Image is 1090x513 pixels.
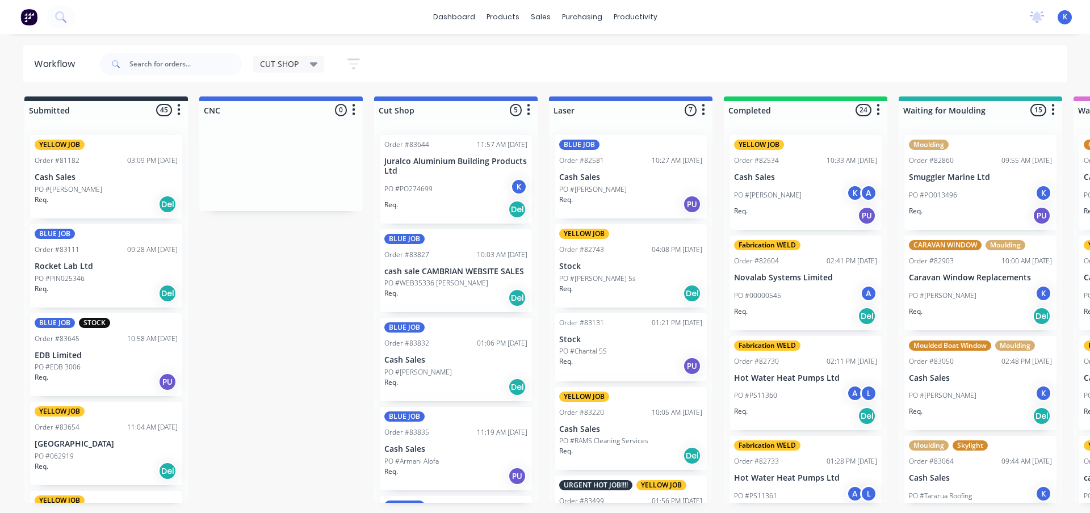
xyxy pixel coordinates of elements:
img: Factory [20,9,37,26]
div: K [510,178,527,195]
div: 03:09 PM [DATE] [127,155,178,166]
div: Fabrication WELDOrder #8260402:41 PM [DATE]Novalab Systems LimitedPO #00000545AReq.Del [730,236,882,330]
div: Fabrication WELD [734,240,800,250]
div: A [846,485,863,502]
p: PO #PS11360 [734,390,777,401]
p: Req. [384,377,398,388]
div: 10:33 AM [DATE] [827,155,877,166]
div: 01:06 PM [DATE] [477,338,527,348]
div: A [860,184,877,201]
div: purchasing [556,9,608,26]
p: Cash Sales [384,444,527,454]
div: 04:08 PM [DATE] [652,245,702,255]
div: BLUE JOB [384,234,425,244]
p: Req. [909,306,923,317]
div: Order #83645 [35,334,79,344]
p: PO #PIN025346 [35,274,85,284]
div: BLUE JOB [384,322,425,333]
div: 11:19 AM [DATE] [477,427,527,438]
p: PO #00000545 [734,291,781,301]
div: BLUE JOBOrder #8383201:06 PM [DATE]Cash SalesPO #[PERSON_NAME]Req.Del [380,318,532,401]
p: PO #[PERSON_NAME] 5s [559,274,636,284]
p: Req. [35,284,48,294]
div: K [1035,385,1052,402]
div: Order #83131 [559,318,604,328]
p: Stock [559,335,702,344]
div: YELLOW JOBOrder #8322010:05 AM [DATE]Cash SalesPO #RAMS Cleaning ServicesReq.Del [555,387,707,470]
p: PO #062919 [35,451,74,461]
p: EDB Limited [35,351,178,360]
p: Novalab Systems Limited [734,273,877,283]
p: cash sale CAMBRIAN WEBSITE SALES [384,267,527,276]
div: Order #82581 [559,155,604,166]
div: YELLOW JOB [35,495,85,506]
p: Cash Sales [559,173,702,182]
div: Del [683,284,701,302]
div: L [860,385,877,402]
p: Req. [559,356,573,367]
div: 10:27 AM [DATE] [652,155,702,166]
div: Order #82733 [734,456,779,466]
p: Hot Water Heat Pumps Ltd [734,373,877,383]
div: BLUE JOBOrder #8383511:19 AM [DATE]Cash SalesPO #Armani AlofaReq.PU [380,407,532,490]
p: Cash Sales [909,473,1052,483]
div: BLUE JOBOrder #8382710:03 AM [DATE]cash sale CAMBRIAN WEBSITE SALESPO #WEB35336 [PERSON_NAME]Req.Del [380,229,532,313]
p: Req. [734,306,748,317]
div: PU [683,195,701,213]
div: K [1035,485,1052,502]
div: Order #82860 [909,155,954,166]
p: PO #WEB35336 [PERSON_NAME] [384,278,488,288]
div: Del [1033,307,1051,325]
p: Req. [35,372,48,382]
div: 10:58 AM [DATE] [127,334,178,344]
div: 10:03 AM [DATE] [477,250,527,260]
p: PO #Armani Alofa [384,456,439,466]
div: Moulded Boat WindowMouldingOrder #8305002:48 PM [DATE]Cash SalesPO #[PERSON_NAME]KReq.Del [904,336,1057,431]
p: Req. [384,288,398,298]
p: PO #Chantal 5S [559,346,607,356]
p: Req. [734,406,748,417]
div: Order #81182 [35,155,79,166]
div: 01:28 PM [DATE] [827,456,877,466]
div: YELLOW JOB [559,229,609,239]
div: Del [858,407,876,425]
p: Req. [909,406,923,417]
div: Order #83064 [909,456,954,466]
div: STOCK [79,318,110,328]
div: A [860,285,877,302]
div: YELLOW JOBOrder #8365411:04 AM [DATE][GEOGRAPHIC_DATA]PO #062919Req.Del [30,402,182,485]
div: YELLOW JOB [35,140,85,150]
div: Del [158,462,177,480]
p: PO #[PERSON_NAME] [35,184,102,195]
div: Del [158,284,177,302]
div: CARAVAN WINDOW [909,240,982,250]
div: Order #83220 [559,407,604,418]
p: Stock [559,262,702,271]
p: Req. [559,446,573,456]
span: CUT SHOP [260,58,299,70]
div: PU [683,357,701,375]
p: Smuggler Marine Ltd [909,173,1052,182]
div: products [481,9,525,26]
div: Moulding [909,140,949,150]
div: Fabrication WELDOrder #8273002:11 PM [DATE]Hot Water Heat Pumps LtdPO #PS11360ALReq.Del [730,336,882,431]
p: Caravan Window Replacements [909,273,1052,283]
p: PO #PO013496 [909,190,957,200]
div: YELLOW JOB [636,480,686,490]
span: K [1063,12,1067,22]
p: PO #PS11361 [734,491,777,501]
div: 02:11 PM [DATE] [827,356,877,367]
p: Rocket Lab Ltd [35,262,178,271]
div: PU [508,467,526,485]
div: Moulding [995,340,1035,351]
div: K [1035,285,1052,302]
div: YELLOW JOBOrder #8274304:08 PM [DATE]StockPO #[PERSON_NAME] 5sReq.Del [555,224,707,308]
p: Juralco Aluminium Building Products Ltd [384,157,527,176]
div: Order #82730 [734,356,779,367]
p: Cash Sales [384,355,527,365]
div: Order #83835 [384,427,429,438]
div: URGENT HOT JOB!!!! [559,480,632,490]
div: Order #83832 [384,338,429,348]
a: dashboard [427,9,481,26]
div: BLUE JOB [559,140,599,150]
